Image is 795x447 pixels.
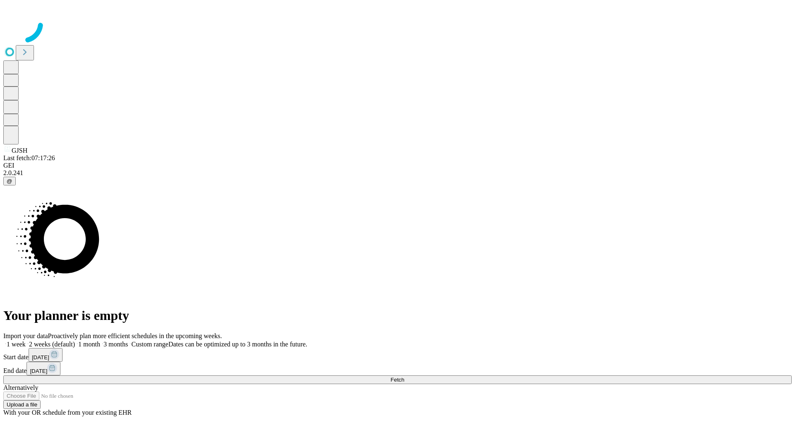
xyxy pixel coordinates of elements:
[29,348,63,362] button: [DATE]
[390,377,404,383] span: Fetch
[32,354,49,360] span: [DATE]
[3,332,48,339] span: Import your data
[3,177,16,185] button: @
[78,341,100,348] span: 1 month
[169,341,307,348] span: Dates can be optimized up to 3 months in the future.
[3,400,41,409] button: Upload a file
[3,375,792,384] button: Fetch
[3,169,792,177] div: 2.0.241
[3,162,792,169] div: GEI
[48,332,222,339] span: Proactively plan more efficient schedules in the upcoming weeks.
[3,409,132,416] span: With your OR schedule from your existing EHR
[12,147,27,154] span: GJSH
[3,308,792,323] h1: Your planner is empty
[3,154,55,161] span: Last fetch: 07:17:26
[29,341,75,348] span: 2 weeks (default)
[7,341,26,348] span: 1 week
[7,178,12,184] span: @
[3,348,792,362] div: Start date
[3,384,38,391] span: Alternatively
[131,341,168,348] span: Custom range
[30,368,47,374] span: [DATE]
[104,341,128,348] span: 3 months
[3,362,792,375] div: End date
[26,362,60,375] button: [DATE]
